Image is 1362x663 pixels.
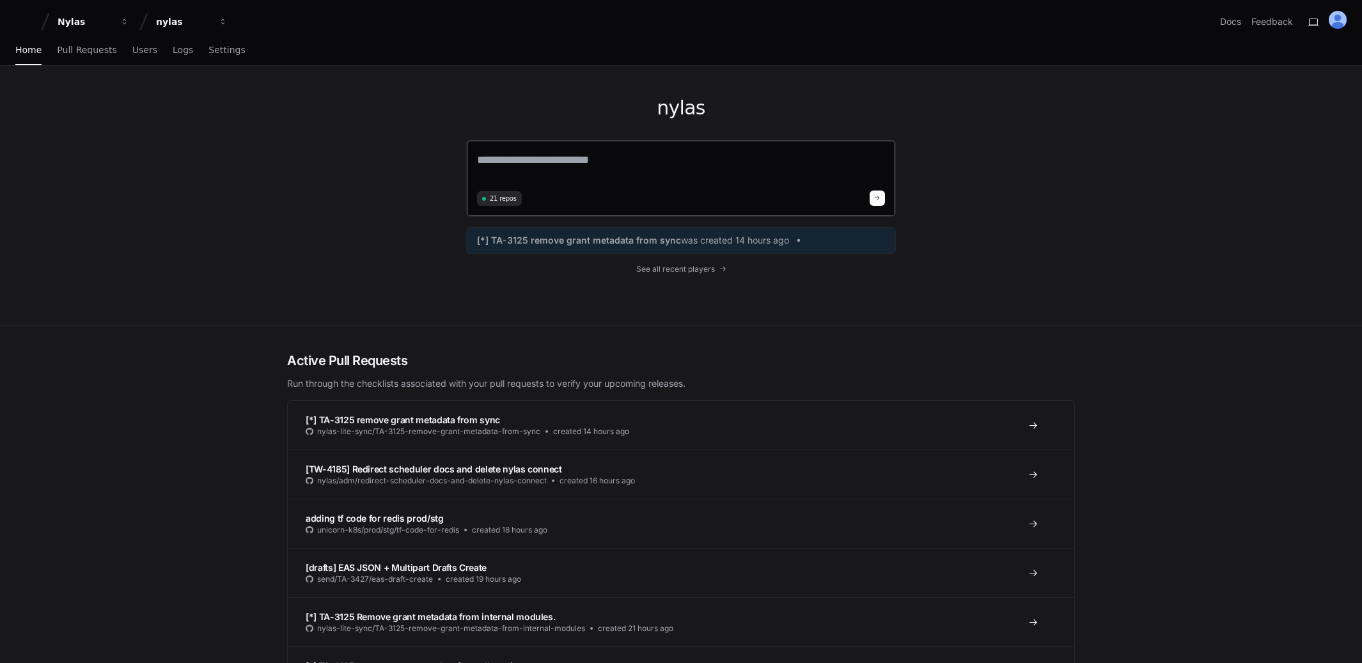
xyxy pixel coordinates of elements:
[287,352,1075,370] h2: Active Pull Requests
[173,46,193,54] span: Logs
[57,46,116,54] span: Pull Requests
[1220,15,1241,28] a: Docs
[288,548,1074,597] a: [drafts] EAS JSON + Multipart Drafts Createsend/TA-3427/eas-draft-createcreated 19 hours ago
[466,97,896,120] h1: nylas
[477,234,885,247] a: [*] TA-3125 remove grant metadata from syncwas created 14 hours ago
[288,449,1074,499] a: [TW-4185] Redirect scheduler docs and delete nylas connectnylas/adm/redirect-scheduler-docs-and-d...
[132,46,157,54] span: Users
[446,574,521,584] span: created 19 hours ago
[317,476,547,486] span: nylas/adm/redirect-scheduler-docs-and-delete-nylas-connect
[553,426,629,437] span: created 14 hours ago
[288,597,1074,646] a: [*] TA-3125 Remove grant metadata from internal modules.nylas-lite-sync/TA-3125-remove-grant-meta...
[57,36,116,65] a: Pull Requests
[15,46,42,54] span: Home
[472,525,547,535] span: created 18 hours ago
[477,234,681,247] span: [*] TA-3125 remove grant metadata from sync
[317,426,540,437] span: nylas-lite-sync/TA-3125-remove-grant-metadata-from-sync
[132,36,157,65] a: Users
[208,46,245,54] span: Settings
[306,414,500,425] span: [*] TA-3125 remove grant metadata from sync
[560,476,635,486] span: created 16 hours ago
[151,10,233,33] button: nylas
[317,525,459,535] span: unicorn-k8s/prod/stg/tf-code-for-redis
[466,264,896,274] a: See all recent players
[288,401,1074,449] a: [*] TA-3125 remove grant metadata from syncnylas-lite-sync/TA-3125-remove-grant-metadata-from-syn...
[58,15,113,28] div: Nylas
[288,499,1074,548] a: adding tf code for redis prod/stgunicorn-k8s/prod/stg/tf-code-for-rediscreated 18 hours ago
[173,36,193,65] a: Logs
[15,36,42,65] a: Home
[636,264,715,274] span: See all recent players
[306,464,562,474] span: [TW-4185] Redirect scheduler docs and delete nylas connect
[598,623,673,634] span: created 21 hours ago
[317,574,433,584] span: send/TA-3427/eas-draft-create
[156,15,211,28] div: nylas
[287,377,1075,390] p: Run through the checklists associated with your pull requests to verify your upcoming releases.
[52,10,134,33] button: Nylas
[490,194,517,203] span: 21 repos
[306,513,443,524] span: adding tf code for redis prod/stg
[317,623,585,634] span: nylas-lite-sync/TA-3125-remove-grant-metadata-from-internal-modules
[306,562,487,573] span: [drafts] EAS JSON + Multipart Drafts Create
[208,36,245,65] a: Settings
[306,611,555,622] span: [*] TA-3125 Remove grant metadata from internal modules.
[1329,11,1347,29] img: ALV-UjUTLTKDo2-V5vjG4wR1buipwogKm1wWuvNrTAMaancOL2w8d8XiYMyzUPCyapUwVg1DhQ_h_MBM3ufQigANgFbfgRVfo...
[1251,15,1293,28] button: Feedback
[681,234,789,247] span: was created 14 hours ago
